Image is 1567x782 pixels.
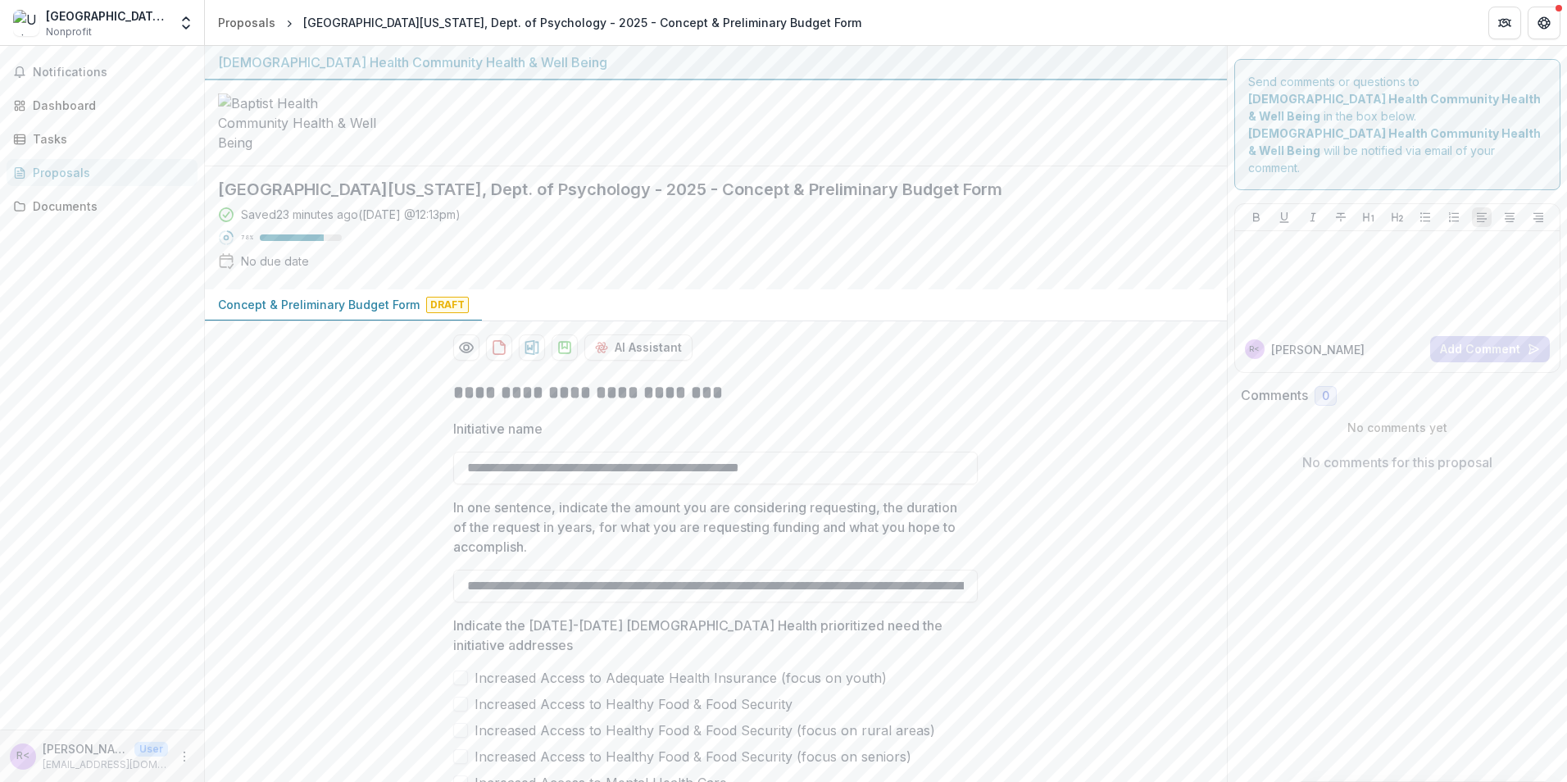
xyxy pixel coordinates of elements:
[241,232,253,243] p: 78 %
[1241,388,1308,403] h2: Comments
[1388,207,1407,227] button: Heading 2
[486,334,512,361] button: download-proposal
[33,164,184,181] div: Proposals
[1331,207,1351,227] button: Strike
[211,11,282,34] a: Proposals
[33,198,184,215] div: Documents
[584,334,693,361] button: AI Assistant
[218,296,420,313] p: Concept & Preliminary Budget Form
[7,59,198,85] button: Notifications
[552,334,578,361] button: download-proposal
[453,616,968,655] p: Indicate the [DATE]-[DATE] [DEMOGRAPHIC_DATA] Health prioritized need the initiative addresses
[1303,207,1323,227] button: Italicize
[1322,389,1329,403] span: 0
[1359,207,1379,227] button: Heading 1
[43,740,128,757] p: [PERSON_NAME] <[EMAIL_ADDRESS][DOMAIN_NAME]>
[175,7,198,39] button: Open entity switcher
[1528,7,1560,39] button: Get Help
[218,52,1214,72] div: [DEMOGRAPHIC_DATA] Health Community Health & Well Being
[426,297,469,313] span: Draft
[1472,207,1492,227] button: Align Left
[241,206,461,223] div: Saved 23 minutes ago ( [DATE] @ 12:13pm )
[1248,126,1541,157] strong: [DEMOGRAPHIC_DATA] Health Community Health & Well Being
[43,757,168,772] p: [EMAIL_ADDRESS][DOMAIN_NAME]
[1415,207,1435,227] button: Bullet List
[33,97,184,114] div: Dashboard
[211,11,868,34] nav: breadcrumb
[7,92,198,119] a: Dashboard
[7,193,198,220] a: Documents
[1247,207,1266,227] button: Bold
[1241,419,1555,436] p: No comments yet
[1488,7,1521,39] button: Partners
[218,93,382,152] img: Baptist Health Community Health & Well Being
[7,125,198,152] a: Tasks
[218,14,275,31] div: Proposals
[1302,452,1492,472] p: No comments for this proposal
[218,180,1188,199] h2: [GEOGRAPHIC_DATA][US_STATE], Dept. of Psychology - 2025 - Concept & Preliminary Budget Form
[16,751,30,762] div: Rui Zou <rzou@ufl.edu>
[475,721,935,740] span: Increased Access to Healthy Food & Food Security (focus on rural areas)
[1249,345,1260,353] div: Rui Zou <rzou@ufl.edu>
[1444,207,1464,227] button: Ordered List
[13,10,39,36] img: University of Florida, Dept. of Health Disparities
[453,334,479,361] button: Preview 4d712717-abff-4f35-85a2-fc85d5bc9291-0.pdf
[1274,207,1294,227] button: Underline
[519,334,545,361] button: download-proposal
[33,66,191,80] span: Notifications
[1430,336,1550,362] button: Add Comment
[475,694,793,714] span: Increased Access to Healthy Food & Food Security
[475,668,887,688] span: Increased Access to Adequate Health Insurance (focus on youth)
[1500,207,1519,227] button: Align Center
[175,747,194,766] button: More
[46,25,92,39] span: Nonprofit
[1271,341,1365,358] p: [PERSON_NAME]
[1248,92,1541,123] strong: [DEMOGRAPHIC_DATA] Health Community Health & Well Being
[1528,207,1548,227] button: Align Right
[453,419,543,439] p: Initiative name
[1234,59,1561,190] div: Send comments or questions to in the box below. will be notified via email of your comment.
[46,7,168,25] div: [GEOGRAPHIC_DATA][US_STATE], Dept. of Health Disparities
[7,159,198,186] a: Proposals
[33,130,184,148] div: Tasks
[241,252,309,270] div: No due date
[475,747,911,766] span: Increased Access to Healthy Food & Food Security (focus on seniors)
[134,742,168,757] p: User
[303,14,861,31] div: [GEOGRAPHIC_DATA][US_STATE], Dept. of Psychology - 2025 - Concept & Preliminary Budget Form
[453,498,968,557] p: In one sentence, indicate the amount you are considering requesting, the duration of the request ...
